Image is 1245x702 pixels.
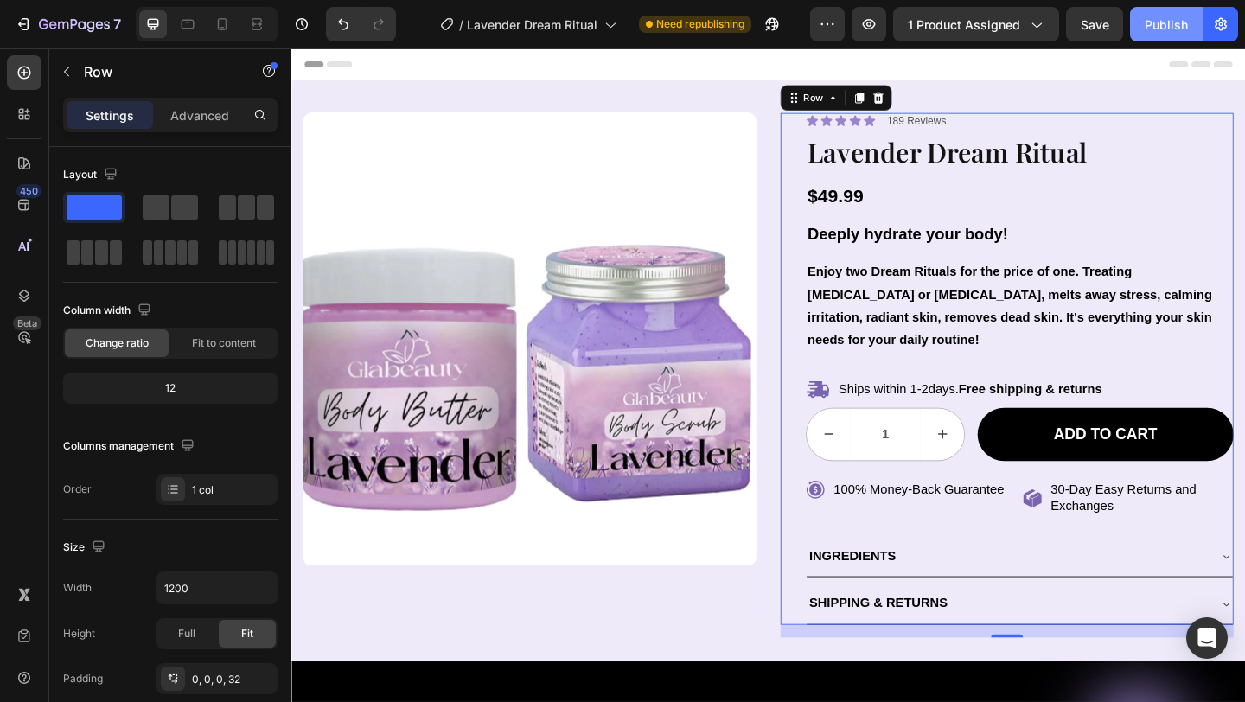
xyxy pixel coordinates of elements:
[326,7,396,41] div: Undo/Redo
[63,299,155,322] div: Column width
[559,92,1025,132] h1: Lavender Dream Ritual
[893,7,1059,41] button: 1 product assigned
[560,392,608,448] button: decrement
[1130,7,1203,41] button: Publish
[192,672,273,687] div: 0, 0, 0, 32
[7,7,129,41] button: 7
[63,580,92,596] div: Width
[16,184,41,198] div: 450
[1186,617,1228,659] div: Open Intercom Messenger
[559,146,1025,175] div: $49.99
[1066,7,1123,41] button: Save
[908,16,1020,34] span: 1 product assigned
[553,46,582,61] div: Row
[1145,16,1188,34] div: Publish
[113,14,121,35] p: 7
[725,363,881,378] strong: Free shipping & returns
[561,192,779,211] strong: Deeply hydrate your body!
[84,61,231,82] p: Row
[241,626,253,641] span: Fit
[63,626,95,641] div: Height
[63,163,121,187] div: Layout
[684,392,731,448] button: increment
[746,391,1025,449] button: Add to cart
[561,231,1023,330] p: Enjoy two Dream Rituals for the price of one. Treating [MEDICAL_DATA] or [MEDICAL_DATA], ﻿﻿melts ...
[590,471,775,489] p: 100% Money-Back Guarantee
[192,482,273,498] div: 1 col
[563,540,657,565] p: Ingredients
[459,16,463,34] span: /
[67,376,274,400] div: 12
[291,48,1245,702] iframe: Design area
[63,536,109,559] div: Size
[656,16,744,32] span: Need republishing
[559,229,1025,332] div: Rich Text Editor. Editing area: main
[826,471,1022,507] p: 30-Day Easy Returns and Exchanges
[595,362,882,380] p: Ships within 1-2days.
[86,335,149,351] span: Change ratio
[157,572,277,603] input: Auto
[63,435,198,458] div: Columns management
[563,591,713,616] p: Shipping & Returns
[467,16,597,34] span: Lavender Dream Ritual
[829,409,942,431] div: Add to cart
[648,72,712,86] p: 189 Reviews
[192,335,256,351] span: Fit to content
[63,482,92,497] div: Order
[608,392,684,448] input: quantity
[86,106,134,124] p: Settings
[178,626,195,641] span: Full
[1081,17,1109,32] span: Save
[63,671,103,686] div: Padding
[170,106,229,124] p: Advanced
[13,316,41,330] div: Beta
